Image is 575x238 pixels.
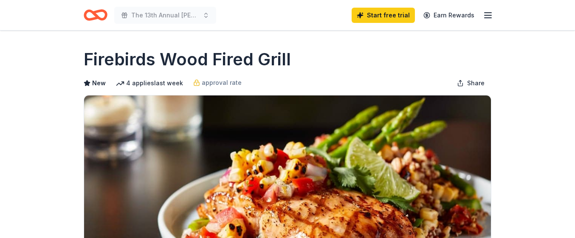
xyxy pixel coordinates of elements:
[131,10,199,20] span: The 13th Annual [PERSON_NAME] Fund Benefit "Team [PERSON_NAME]"
[352,8,415,23] a: Start free trial
[193,78,242,88] a: approval rate
[84,48,291,71] h1: Firebirds Wood Fired Grill
[418,8,479,23] a: Earn Rewards
[92,78,106,88] span: New
[467,78,485,88] span: Share
[114,7,216,24] button: The 13th Annual [PERSON_NAME] Fund Benefit "Team [PERSON_NAME]"
[202,78,242,88] span: approval rate
[450,75,491,92] button: Share
[116,78,183,88] div: 4 applies last week
[84,5,107,25] a: Home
